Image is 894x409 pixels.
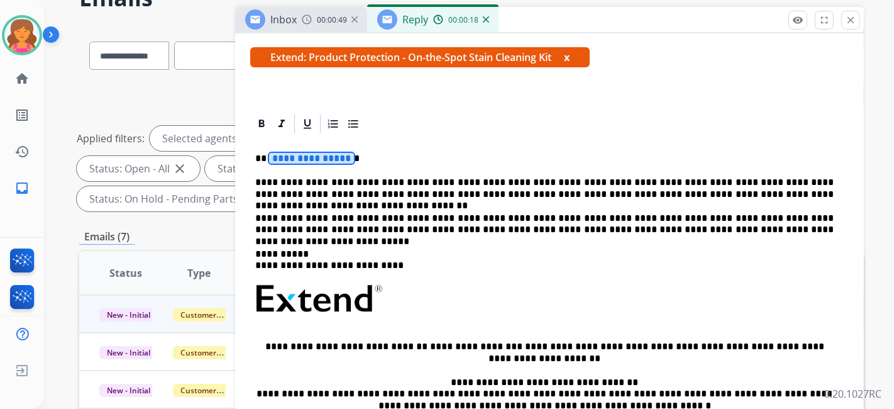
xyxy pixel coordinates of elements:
[324,115,343,133] div: Ordered List
[272,115,291,133] div: Italic
[14,108,30,123] mat-icon: list_alt
[270,13,297,26] span: Inbox
[205,156,338,181] div: Status: New - Initial
[317,15,347,25] span: 00:00:49
[109,266,142,281] span: Status
[77,156,200,181] div: Status: Open - All
[14,71,30,86] mat-icon: home
[252,115,271,133] div: Bold
[792,14,803,26] mat-icon: remove_red_eye
[14,144,30,159] mat-icon: history
[188,266,211,281] span: Type
[79,229,135,245] p: Emails (7)
[150,126,260,151] div: Selected agents: 1
[173,346,255,359] span: Customer Support
[824,386,881,401] p: 0.20.1027RC
[99,346,158,359] span: New - Initial
[298,115,317,133] div: Underline
[845,14,856,26] mat-icon: close
[564,50,570,65] button: x
[99,308,158,322] span: New - Initial
[448,15,478,25] span: 00:00:18
[402,13,428,26] span: Reply
[173,308,255,322] span: Customer Support
[250,47,590,67] span: Extend: Product Protection - On-the-Spot Stain Cleaning Kit
[172,161,187,176] mat-icon: close
[819,14,830,26] mat-icon: fullscreen
[77,131,145,146] p: Applied filters:
[344,115,363,133] div: Bullet List
[173,384,255,397] span: Customer Support
[14,181,30,196] mat-icon: inbox
[77,186,268,211] div: Status: On Hold - Pending Parts
[99,384,158,397] span: New - Initial
[4,18,40,53] img: avatar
